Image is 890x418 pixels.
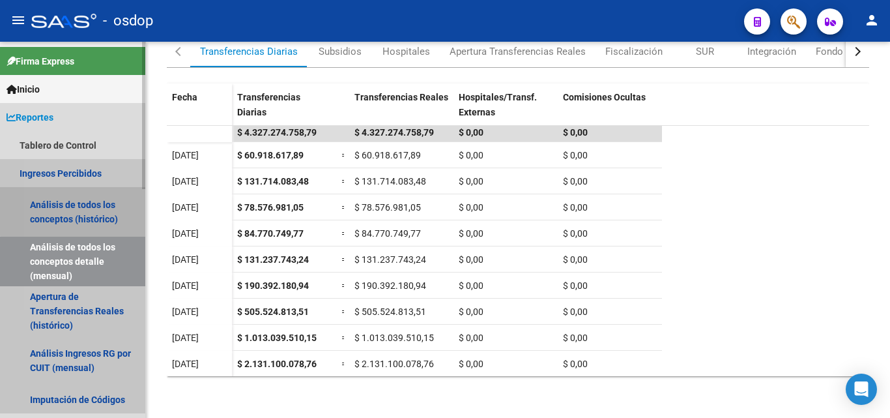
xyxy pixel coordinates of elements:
datatable-header-cell: Hospitales/Transf. Externas [453,83,558,138]
span: Fecha [172,92,197,102]
span: $ 0,00 [459,202,483,213]
span: $ 2.131.100.078,76 [237,359,317,369]
mat-icon: menu [10,12,26,28]
span: $ 131.714.083,48 [237,176,309,187]
div: Integración [747,44,796,59]
span: Transferencias Diarias [237,92,300,117]
span: $ 60.918.617,89 [354,150,421,160]
span: $ 84.770.749,77 [354,228,421,239]
span: = [341,306,347,317]
div: Fiscalización [605,44,663,59]
mat-icon: person [864,12,880,28]
span: $ 0,00 [459,150,483,160]
span: $ 4.327.274.758,79 [354,127,434,138]
div: Transferencias Diarias [200,44,298,59]
span: Hospitales/Transf. Externas [459,92,537,117]
span: $ 4.327.274.758,79 [237,127,317,138]
span: $ 0,00 [459,333,483,343]
span: [DATE] [172,228,199,239]
span: = [341,176,347,187]
span: $ 0,00 [563,202,588,213]
div: Apertura Transferencias Reales [450,44,586,59]
span: $ 1.013.039.510,15 [354,333,434,343]
span: $ 505.524.813,51 [354,306,426,317]
div: SUR [696,44,714,59]
span: [DATE] [172,176,199,187]
datatable-header-cell: Comisiones Ocultas [558,83,662,138]
span: Comisiones Ocultas [563,92,646,102]
span: Inicio [7,82,40,97]
span: $ 84.770.749,77 [237,228,304,239]
span: $ 0,00 [563,280,588,291]
span: $ 0,00 [563,333,588,343]
span: $ 2.131.100.078,76 [354,359,434,369]
div: Hospitales [382,44,430,59]
span: $ 0,00 [459,306,483,317]
span: = [341,333,347,343]
span: Firma Express [7,54,74,68]
span: [DATE] [172,280,199,291]
span: $ 190.392.180,94 [237,280,309,291]
span: $ 0,00 [563,306,588,317]
span: $ 0,00 [459,127,483,138]
span: $ 0,00 [563,176,588,187]
span: $ 0,00 [459,254,483,265]
span: [DATE] [172,359,199,369]
span: $ 0,00 [563,254,588,265]
span: $ 0,00 [563,228,588,239]
span: $ 190.392.180,94 [354,280,426,291]
span: $ 505.524.813,51 [237,306,309,317]
span: = [341,202,347,213]
span: - osdop [103,7,153,35]
datatable-header-cell: Transferencias Diarias [232,83,336,138]
span: $ 0,00 [459,359,483,369]
span: $ 78.576.981,05 [354,202,421,213]
span: [DATE] [172,254,199,265]
span: $ 0,00 [563,150,588,160]
span: $ 0,00 [459,228,483,239]
span: $ 0,00 [459,280,483,291]
span: Reportes [7,110,53,125]
span: Transferencias Reales [354,92,448,102]
span: = [341,280,347,291]
span: $ 78.576.981,05 [237,202,304,213]
span: $ 131.714.083,48 [354,176,426,187]
span: = [341,359,347,369]
div: Subsidios [319,44,362,59]
span: $ 1.013.039.510,15 [237,333,317,343]
span: [DATE] [172,306,199,317]
span: [DATE] [172,333,199,343]
datatable-header-cell: Transferencias Reales [349,83,453,138]
datatable-header-cell: Fecha [167,83,232,138]
span: $ 60.918.617,89 [237,150,304,160]
span: $ 0,00 [459,176,483,187]
span: $ 131.237.743,24 [354,254,426,265]
span: = [341,254,347,265]
span: $ 0,00 [563,127,588,138]
span: [DATE] [172,202,199,213]
span: = [341,228,347,239]
span: $ 131.237.743,24 [237,254,309,265]
span: [DATE] [172,150,199,160]
span: $ 0,00 [563,359,588,369]
div: Open Intercom Messenger [846,374,877,405]
span: = [341,150,347,160]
